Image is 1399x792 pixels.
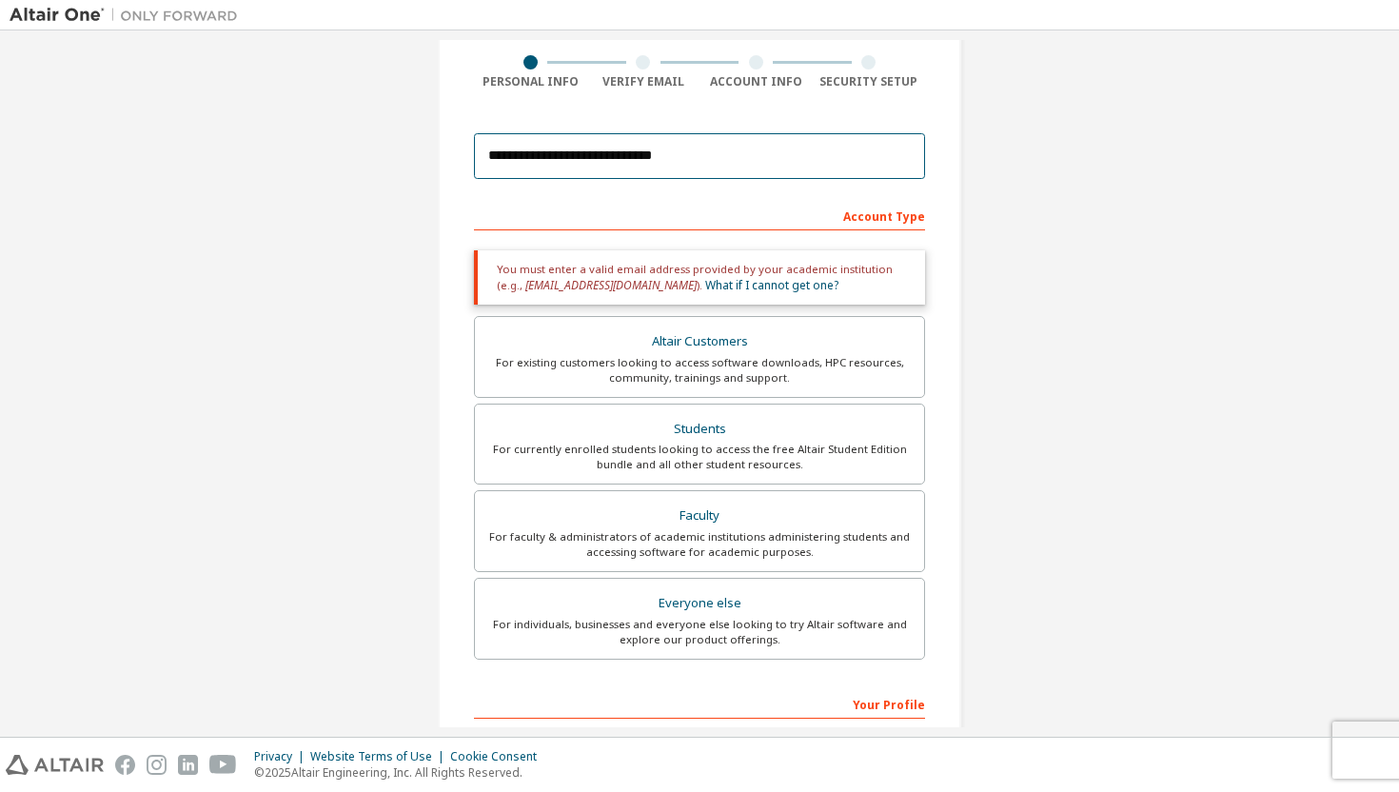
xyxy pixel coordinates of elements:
[486,355,913,386] div: For existing customers looking to access software downloads, HPC resources, community, trainings ...
[486,416,913,443] div: Students
[474,250,925,305] div: You must enter a valid email address provided by your academic institution (e.g., ).
[450,749,548,764] div: Cookie Consent
[486,328,913,355] div: Altair Customers
[254,749,310,764] div: Privacy
[813,74,926,89] div: Security Setup
[525,277,697,293] span: [EMAIL_ADDRESS][DOMAIN_NAME]
[587,74,700,89] div: Verify Email
[254,764,548,781] p: © 2025 Altair Engineering, Inc. All Rights Reserved.
[486,529,913,560] div: For faculty & administrators of academic institutions administering students and accessing softwa...
[486,590,913,617] div: Everyone else
[178,755,198,775] img: linkedin.svg
[147,755,167,775] img: instagram.svg
[474,74,587,89] div: Personal Info
[115,755,135,775] img: facebook.svg
[474,200,925,230] div: Account Type
[486,442,913,472] div: For currently enrolled students looking to access the free Altair Student Edition bundle and all ...
[10,6,247,25] img: Altair One
[209,755,237,775] img: youtube.svg
[486,617,913,647] div: For individuals, businesses and everyone else looking to try Altair software and explore our prod...
[474,688,925,719] div: Your Profile
[486,503,913,529] div: Faculty
[6,755,104,775] img: altair_logo.svg
[705,277,838,293] a: What if I cannot get one?
[699,74,813,89] div: Account Info
[310,749,450,764] div: Website Terms of Use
